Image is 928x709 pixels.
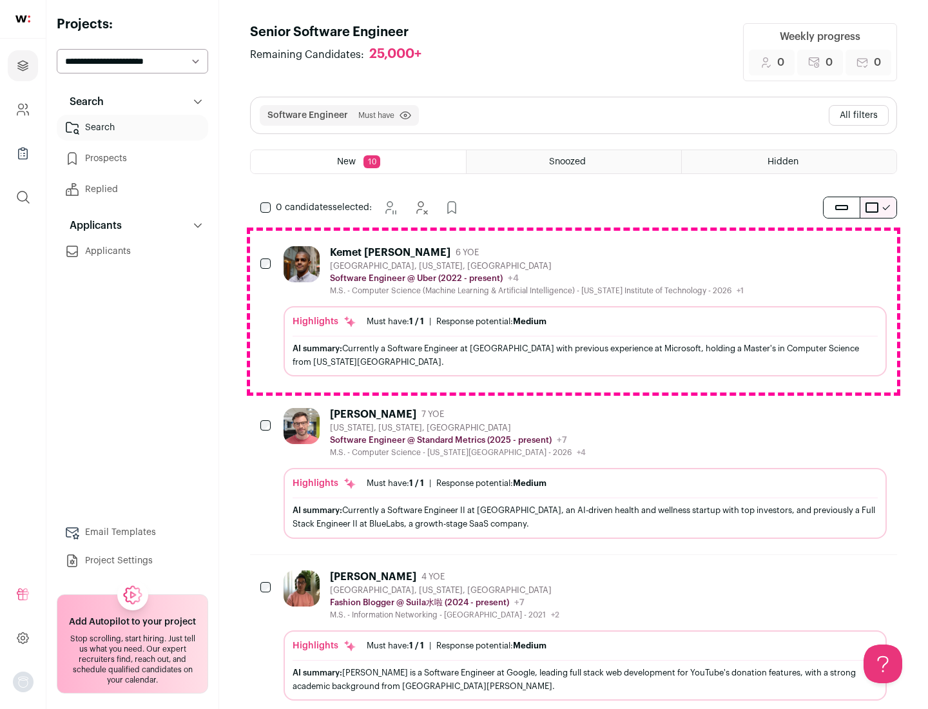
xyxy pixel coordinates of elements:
span: Medium [513,317,546,325]
span: New [337,157,356,166]
span: Snoozed [549,157,586,166]
img: nopic.png [13,672,34,692]
h1: Senior Software Engineer [250,23,434,41]
span: Hidden [768,157,798,166]
div: [GEOGRAPHIC_DATA], [US_STATE], [GEOGRAPHIC_DATA] [330,261,744,271]
span: +7 [514,598,525,607]
span: 1 / 1 [409,317,424,325]
a: Company and ATS Settings [8,94,38,125]
h2: Projects: [57,15,208,34]
span: Must have [358,110,394,121]
div: Response potential: [436,478,546,489]
span: 1 / 1 [409,479,424,487]
button: Snooze [377,195,403,220]
p: Software Engineer @ Uber (2022 - present) [330,273,503,284]
span: 4 YOE [421,572,445,582]
span: 0 [874,55,881,70]
div: M.S. - Computer Science (Machine Learning & Artificial Intelligence) - [US_STATE] Institute of Te... [330,286,744,296]
button: Open dropdown [13,672,34,692]
div: Weekly progress [780,29,860,44]
span: AI summary: [293,344,342,353]
img: ebffc8b94a612106133ad1a79c5dcc917f1f343d62299c503ebb759c428adb03.jpg [284,570,320,607]
span: +4 [508,274,519,283]
span: Medium [513,479,546,487]
a: Snoozed [467,150,681,173]
a: Replied [57,177,208,202]
a: Hidden [682,150,896,173]
span: +7 [557,436,567,445]
ul: | [367,641,546,651]
button: Search [57,89,208,115]
span: +2 [551,611,559,619]
span: 6 YOE [456,248,479,258]
a: Search [57,115,208,141]
span: AI summary: [293,506,342,514]
div: Highlights [293,639,356,652]
a: Applicants [57,238,208,264]
div: Must have: [367,641,424,651]
a: [PERSON_NAME] 7 YOE [US_STATE], [US_STATE], [GEOGRAPHIC_DATA] Software Engineer @ Standard Metric... [284,408,887,538]
ul: | [367,478,546,489]
div: Highlights [293,315,356,328]
span: 0 [826,55,833,70]
p: Search [62,94,104,110]
span: +4 [577,449,586,456]
div: Currently a Software Engineer at [GEOGRAPHIC_DATA] with previous experience at Microsoft, holding... [293,342,878,369]
h2: Add Autopilot to your project [69,616,196,628]
div: M.S. - Information Networking - [GEOGRAPHIC_DATA] - 2021 [330,610,559,620]
div: [PERSON_NAME] [330,408,416,421]
div: Highlights [293,477,356,490]
span: 7 YOE [421,409,444,420]
p: Software Engineer @ Standard Metrics (2025 - present) [330,435,552,445]
a: Project Settings [57,548,208,574]
a: Projects [8,50,38,81]
a: Kemet [PERSON_NAME] 6 YOE [GEOGRAPHIC_DATA], [US_STATE], [GEOGRAPHIC_DATA] Software Engineer @ Ub... [284,246,887,376]
ul: | [367,316,546,327]
img: 92c6d1596c26b24a11d48d3f64f639effaf6bd365bf059bea4cfc008ddd4fb99.jpg [284,408,320,444]
div: Response potential: [436,641,546,651]
span: Medium [513,641,546,650]
span: AI summary: [293,668,342,677]
a: Company Lists [8,138,38,169]
span: selected: [276,201,372,214]
p: Applicants [62,218,122,233]
span: 1 / 1 [409,641,424,650]
span: Remaining Candidates: [250,47,364,63]
div: [US_STATE], [US_STATE], [GEOGRAPHIC_DATA] [330,423,586,433]
span: 10 [363,155,380,168]
button: Hide [408,195,434,220]
p: Fashion Blogger @ Suila水啦 (2024 - present) [330,597,509,608]
span: 0 [777,55,784,70]
div: [GEOGRAPHIC_DATA], [US_STATE], [GEOGRAPHIC_DATA] [330,585,559,596]
div: 25,000+ [369,46,421,63]
button: Add to Prospects [439,195,465,220]
a: Email Templates [57,520,208,545]
button: Software Engineer [267,109,348,122]
button: Applicants [57,213,208,238]
div: Must have: [367,478,424,489]
div: Kemet [PERSON_NAME] [330,246,450,259]
iframe: Help Scout Beacon - Open [864,645,902,683]
img: wellfound-shorthand-0d5821cbd27db2630d0214b213865d53afaa358527fdda9d0ea32b1df1b89c2c.svg [15,15,30,23]
a: Add Autopilot to your project Stop scrolling, start hiring. Just tell us what you need. Our exper... [57,594,208,694]
div: Must have: [367,316,424,327]
div: [PERSON_NAME] [330,570,416,583]
div: M.S. - Computer Science - [US_STATE][GEOGRAPHIC_DATA] - 2026 [330,447,586,458]
div: Stop scrolling, start hiring. Just tell us what you need. Our expert recruiters find, reach out, ... [65,634,200,685]
a: [PERSON_NAME] 4 YOE [GEOGRAPHIC_DATA], [US_STATE], [GEOGRAPHIC_DATA] Fashion Blogger @ Suila水啦 (2... [284,570,887,701]
span: 0 candidates [276,203,333,212]
img: 927442a7649886f10e33b6150e11c56b26abb7af887a5a1dd4d66526963a6550.jpg [284,246,320,282]
button: All filters [829,105,889,126]
div: Currently a Software Engineer II at [GEOGRAPHIC_DATA], an AI-driven health and wellness startup w... [293,503,878,530]
div: Response potential: [436,316,546,327]
div: [PERSON_NAME] is a Software Engineer at Google, leading full stack web development for YouTube's ... [293,666,878,693]
a: Prospects [57,146,208,171]
span: +1 [737,287,744,295]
